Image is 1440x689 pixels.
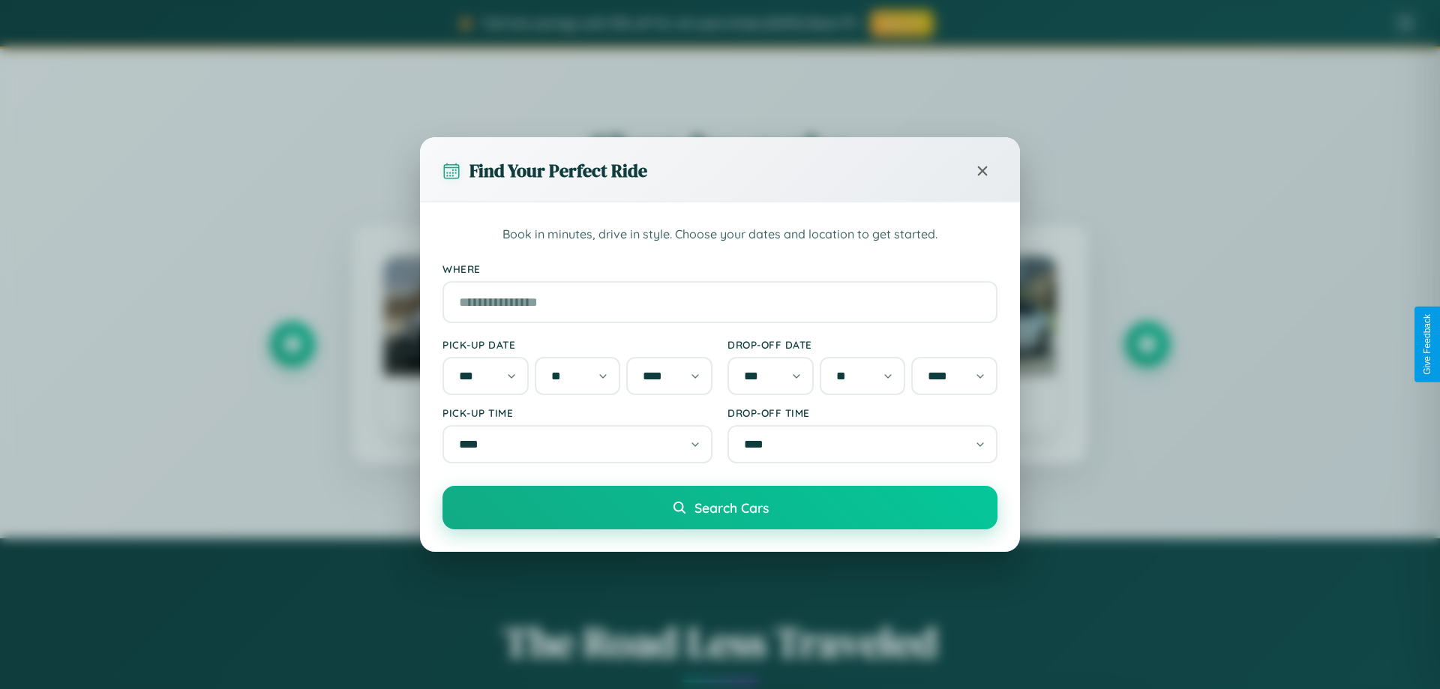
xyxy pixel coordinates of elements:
label: Drop-off Time [727,406,997,419]
p: Book in minutes, drive in style. Choose your dates and location to get started. [442,225,997,244]
button: Search Cars [442,486,997,529]
h3: Find Your Perfect Ride [469,158,647,183]
label: Pick-up Time [442,406,712,419]
label: Pick-up Date [442,338,712,351]
label: Drop-off Date [727,338,997,351]
span: Search Cars [694,499,769,516]
label: Where [442,262,997,275]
